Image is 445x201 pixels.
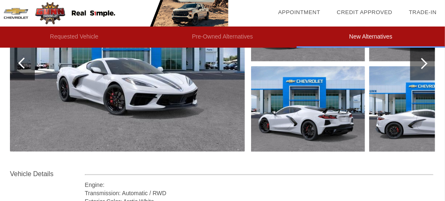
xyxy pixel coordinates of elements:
div: Engine: [85,181,433,189]
a: Credit Approved [337,9,392,15]
img: 3.jpg [251,66,365,152]
a: Trade-In [409,9,437,15]
li: New Alternatives [297,27,445,48]
a: Appointment [278,9,320,15]
div: Transmission: Automatic / RWD [85,189,433,197]
li: Pre-Owned Alternatives [148,27,297,48]
div: Vehicle Details [10,169,85,179]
